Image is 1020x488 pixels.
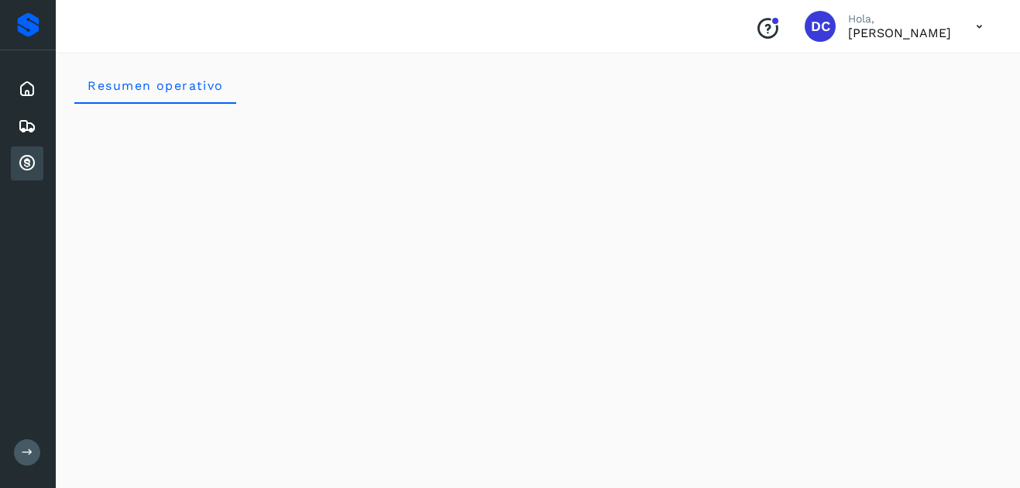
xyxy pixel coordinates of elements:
[848,26,951,40] p: DORIS CARDENAS PEREA
[11,109,43,143] div: Embarques
[87,78,224,93] span: Resumen operativo
[11,72,43,106] div: Inicio
[11,146,43,180] div: Cuentas por cobrar
[848,12,951,26] p: Hola,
